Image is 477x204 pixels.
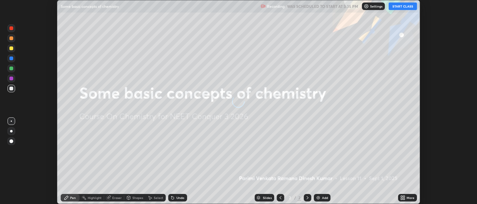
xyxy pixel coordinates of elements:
[389,3,417,10] button: START CLASS
[370,5,382,8] p: Settings
[88,196,102,199] div: Highlight
[287,196,293,200] div: 2
[294,196,296,200] div: /
[364,4,369,9] img: class-settings-icons
[112,196,122,199] div: Eraser
[70,196,76,199] div: Pen
[407,196,414,199] div: More
[316,195,321,200] img: add-slide-button
[61,4,119,9] p: Some basic concepts of chemistry
[176,196,184,199] div: Undo
[322,196,328,199] div: Add
[132,196,143,199] div: Shapes
[261,4,266,9] img: recording.375f2c34.svg
[297,195,301,201] div: 2
[267,4,285,9] p: Recording
[287,3,358,9] h5: WAS SCHEDULED TO START AT 3:35 PM
[154,196,163,199] div: Select
[263,196,272,199] div: Slides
